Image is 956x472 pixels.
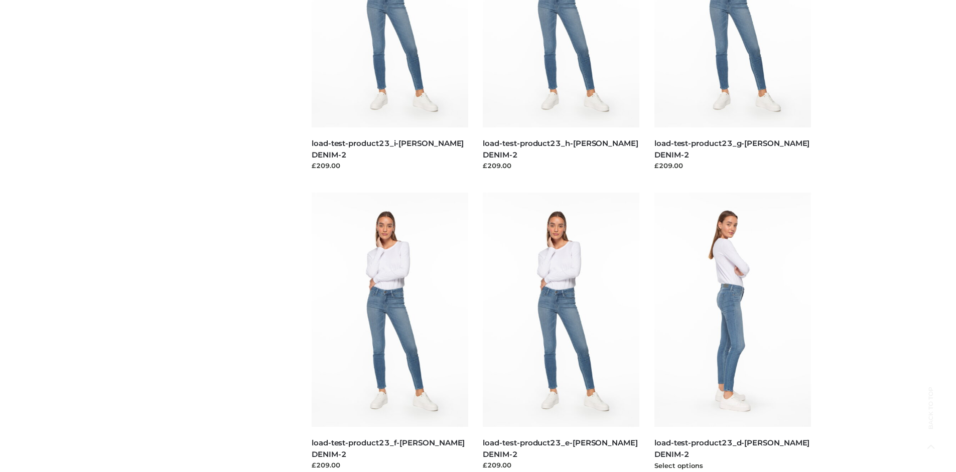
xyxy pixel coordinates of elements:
[918,404,943,429] span: Back to top
[483,161,639,171] div: £209.00
[312,460,468,470] div: £209.00
[312,161,468,171] div: £209.00
[483,138,638,160] a: load-test-product23_h-[PERSON_NAME] DENIM-2
[483,460,639,470] div: £209.00
[654,138,809,160] a: load-test-product23_g-[PERSON_NAME] DENIM-2
[312,138,464,160] a: load-test-product23_i-[PERSON_NAME] DENIM-2
[654,161,811,171] div: £209.00
[654,438,809,459] a: load-test-product23_d-[PERSON_NAME] DENIM-2
[654,461,703,469] a: Select options
[312,438,465,459] a: load-test-product23_f-[PERSON_NAME] DENIM-2
[483,438,637,459] a: load-test-product23_e-[PERSON_NAME] DENIM-2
